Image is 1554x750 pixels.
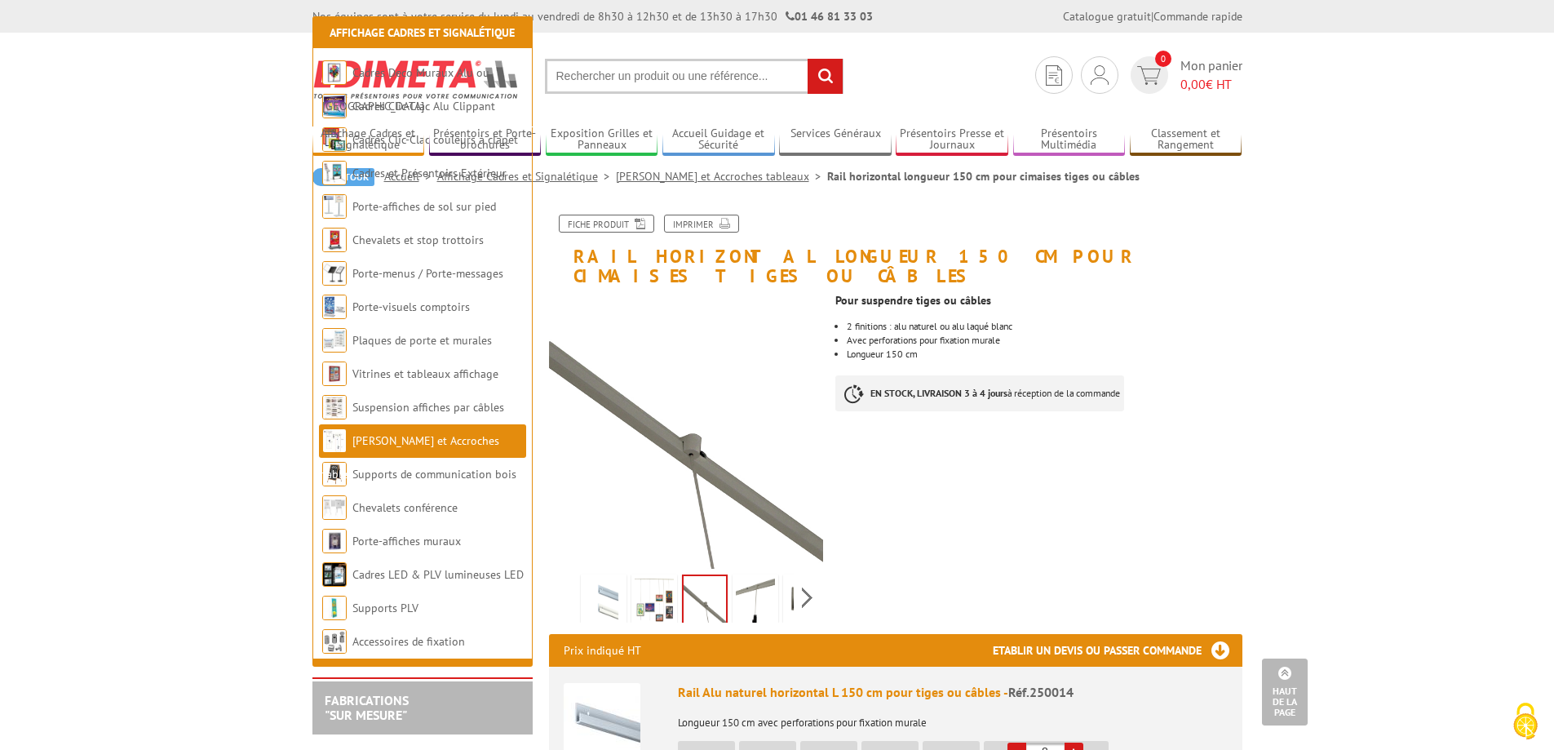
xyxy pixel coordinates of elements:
[322,562,347,587] img: Cadres LED & PLV lumineuses LED
[786,578,826,628] img: rail_cimaise_horizontal_fixation_installation_cadre_decoration_tableau_vernissage_exposition_affi...
[847,335,1242,345] li: Avec perforations pour fixation murale
[352,199,496,214] a: Porte-affiches de sol sur pied
[870,387,1007,399] strong: EN STOCK, LIVRAISON 3 à 4 jours
[352,333,492,348] a: Plaques de porte et murales
[1180,56,1242,94] span: Mon panier
[322,65,489,113] a: Cadres Deco Muraux Alu ou [GEOGRAPHIC_DATA]
[1046,65,1062,86] img: devis rapide
[635,578,674,628] img: 250014_rail_alu_horizontal_tiges_cables.jpg
[678,683,1228,702] div: Rail Alu naturel horizontal L 150 cm pour tiges ou câbles -
[1127,56,1242,94] a: devis rapide 0 Mon panier 0,00€ HT
[616,169,827,184] a: [PERSON_NAME] et Accroches tableaux
[322,395,347,419] img: Suspension affiches par câbles
[1155,51,1171,67] span: 0
[352,467,516,482] a: Supports de communication bois
[322,60,347,85] img: Cadres Deco Muraux Alu ou Bois
[322,295,347,319] img: Porte-visuels comptoirs
[779,126,892,153] a: Services Généraux
[786,9,873,24] strong: 01 46 81 33 03
[352,166,507,180] a: Cadres et Présentoirs Extérieur
[1180,76,1206,92] span: 0,00
[664,215,739,233] a: Imprimer
[312,8,873,24] div: Nos équipes sont à votre service du lundi au vendredi de 8h30 à 12h30 et de 13h30 à 17h30
[352,534,461,548] a: Porte-affiches muraux
[312,126,425,153] a: Affichage Cadres et Signalétique
[322,328,347,353] img: Plaques de porte et murales
[1497,695,1554,750] button: Cookies (fenêtre modale)
[325,692,409,723] a: FABRICATIONS"Sur Mesure"
[322,596,347,620] img: Supports PLV
[678,706,1228,729] p: Longueur 150 cm avec perforations pour fixation murale
[322,529,347,553] img: Porte-affiches muraux
[799,584,815,611] span: Next
[352,601,418,615] a: Supports PLV
[352,500,458,515] a: Chevalets conférence
[537,215,1255,286] h1: Rail horizontal longueur 150 cm pour cimaises tiges ou câbles
[352,99,495,113] a: Cadres Clic-Clac Alu Clippant
[1008,684,1074,700] span: Réf.250014
[564,634,641,667] p: Prix indiqué HT
[835,295,1242,305] p: Pour suspendre tiges ou câbles
[352,634,465,649] a: Accessoires de fixation
[322,433,499,482] a: [PERSON_NAME] et Accroches tableaux
[1130,126,1242,153] a: Classement et Rangement
[1013,126,1126,153] a: Présentoirs Multimédia
[352,266,503,281] a: Porte-menus / Porte-messages
[1505,701,1546,742] img: Cookies (fenêtre modale)
[322,629,347,654] img: Accessoires de fixation
[808,59,843,94] input: rechercher
[322,161,347,185] img: Cadres et Présentoirs Extérieur
[1137,66,1161,85] img: devis rapide
[1091,65,1109,85] img: devis rapide
[1180,75,1242,94] span: € HT
[847,349,1242,359] li: Longueur 150 cm
[322,362,347,386] img: Vitrines et tableaux affichage
[993,634,1242,667] h3: Etablir un devis ou passer commande
[545,59,843,94] input: Rechercher un produit ou une référence...
[835,375,1124,411] p: à réception de la commande
[322,261,347,286] img: Porte-menus / Porte-messages
[847,322,1242,331] p: 2 finitions : alu naturel ou alu laqué blanc
[352,233,484,247] a: Chevalets et stop trottoirs
[549,294,824,569] img: rail_cimaise_horizontal_fixation_installation_cadre_decoration_tableau_vernissage_exposition_affi...
[827,168,1140,184] li: Rail horizontal longueur 150 cm pour cimaises tiges ou câbles
[1063,9,1151,24] a: Catalogue gratuit
[896,126,1008,153] a: Présentoirs Presse et Journaux
[546,126,658,153] a: Exposition Grilles et Panneaux
[1153,9,1242,24] a: Commande rapide
[352,300,470,314] a: Porte-visuels comptoirs
[330,25,515,40] a: Affichage Cadres et Signalétique
[322,428,347,453] img: Cimaises et Accroches tableaux
[352,567,524,582] a: Cadres LED & PLV lumineuses LED
[559,215,654,233] a: Fiche produit
[662,126,775,153] a: Accueil Guidage et Sécurité
[322,194,347,219] img: Porte-affiches de sol sur pied
[429,126,542,153] a: Présentoirs et Porte-brochures
[1262,659,1308,726] a: Haut de la page
[322,228,347,252] img: Chevalets et stop trottoirs
[684,576,726,627] img: rail_cimaise_horizontal_fixation_installation_cadre_decoration_tableau_vernissage_exposition_affi...
[736,578,775,628] img: rail_cimaise_horizontal_fixation_installation_cadre_decoration_tableau_vernissage_exposition_affi...
[352,400,504,415] a: Suspension affiches par câbles
[322,495,347,520] img: Chevalets conférence
[584,578,623,628] img: cimaises_250014_1.jpg
[352,366,498,381] a: Vitrines et tableaux affichage
[1063,8,1242,24] div: |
